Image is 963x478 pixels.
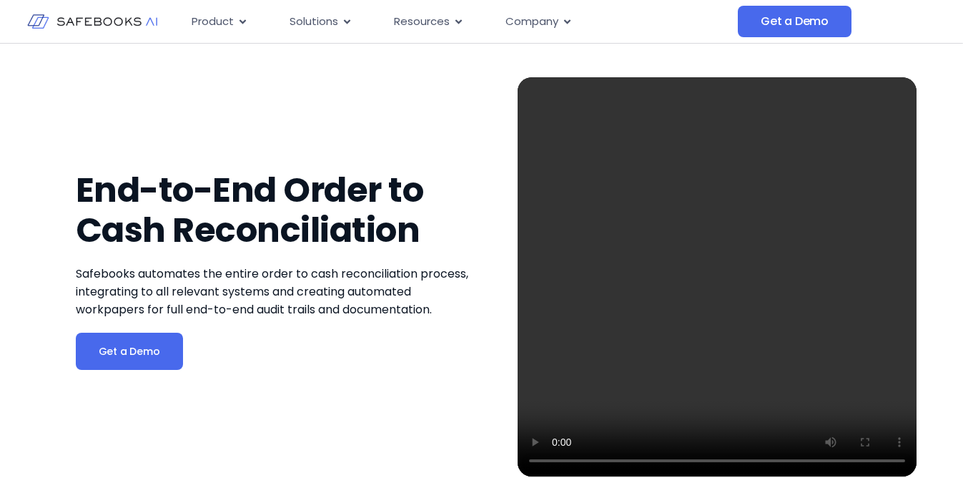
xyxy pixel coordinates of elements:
a: Get a Demo [738,6,851,37]
h1: End-to-End Order to Cash Reconciliation [76,170,475,250]
div: Menu Toggle [180,8,738,36]
span: Solutions [290,14,338,30]
span: Get a Demo [761,14,829,29]
span: Company [505,14,558,30]
span: Safebooks automates the entire order to cash reconciliation process, integrating to all relevant ... [76,265,468,318]
span: Product [192,14,234,30]
span: Resources [394,14,450,30]
a: Get a Demo [76,333,183,370]
span: Get a Demo [99,344,160,358]
nav: Menu [180,8,738,36]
